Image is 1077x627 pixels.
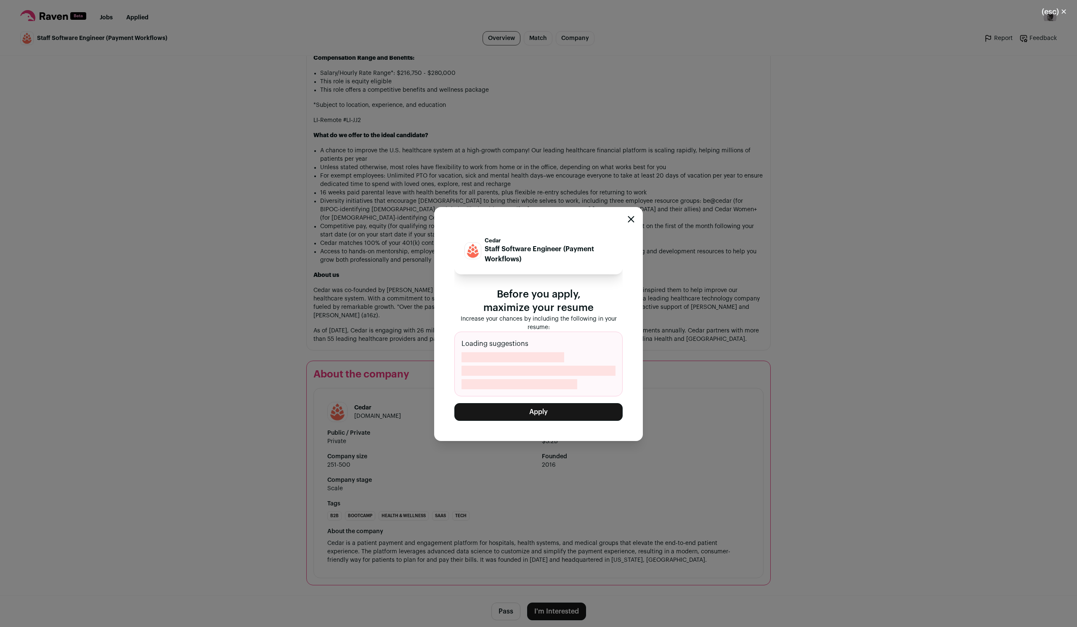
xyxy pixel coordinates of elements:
[485,237,613,244] p: Cedar
[465,243,481,259] img: 9fa0e9a38ece1d0fefaeea44f1cb48c56cf4a9f607a8215fd0ba4cedde620d86.jpg
[1032,3,1077,21] button: Close modal
[454,403,623,421] button: Apply
[454,288,623,315] p: Before you apply, maximize your resume
[485,244,613,264] p: Staff Software Engineer (Payment Workflows)
[628,216,634,223] button: Close modal
[454,332,623,396] div: Loading suggestions
[454,315,623,332] p: Increase your chances by including the following in your resume:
